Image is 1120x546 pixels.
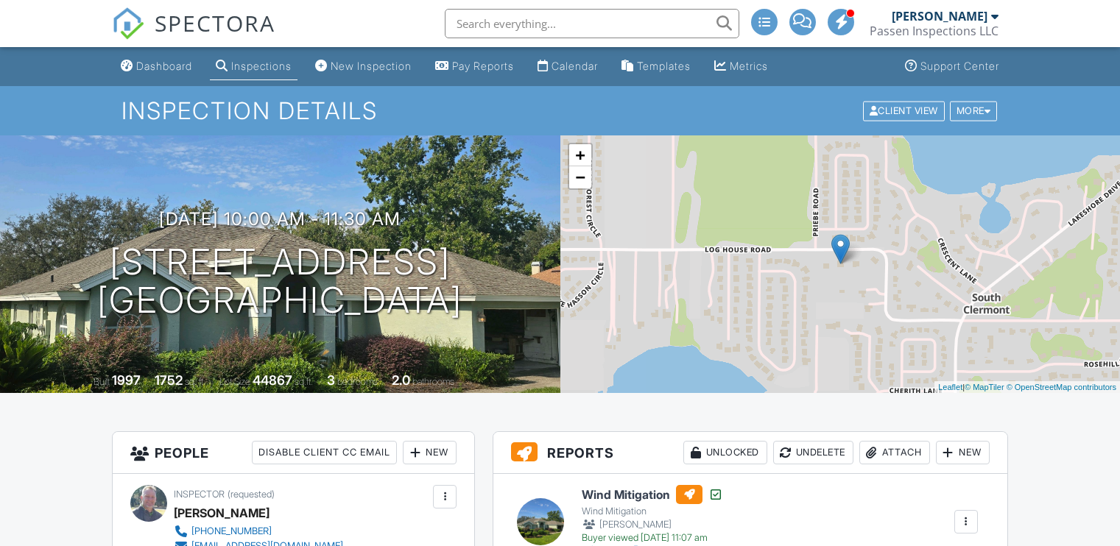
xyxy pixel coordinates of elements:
[113,432,474,474] h3: People
[309,53,418,80] a: New Inspection
[569,166,591,188] a: Zoom out
[115,53,198,80] a: Dashboard
[174,502,270,524] div: [PERSON_NAME]
[253,372,292,388] div: 44867
[862,104,948,116] a: Client View
[445,9,739,38] input: Search everything...
[429,53,520,80] a: Pay Reports
[191,525,272,537] div: [PHONE_NUMBER]
[637,60,691,72] div: Templates
[252,441,397,464] div: Disable Client CC Email
[112,7,144,40] img: The Best Home Inspection Software - Spectora
[112,20,275,51] a: SPECTORA
[295,376,313,387] span: sq.ft.
[174,524,343,539] a: [PHONE_NUMBER]
[121,98,999,124] h1: Inspection Details
[452,60,514,72] div: Pay Reports
[616,53,697,80] a: Templates
[412,376,454,387] span: bathrooms
[936,441,990,464] div: New
[228,489,275,500] span: (requested)
[231,60,292,72] div: Inspections
[112,372,141,388] div: 1997
[582,485,723,544] a: Wind Mitigation Wind Mitigation [PERSON_NAME] Buyer viewed [DATE] 11:07 am
[582,532,723,544] div: Buyer viewed [DATE] 11:07 am
[859,441,930,464] div: Attach
[899,53,1005,80] a: Support Center
[730,60,768,72] div: Metrics
[94,376,110,387] span: Built
[552,60,598,72] div: Calendar
[532,53,604,80] a: Calendar
[863,101,945,121] div: Client View
[892,9,987,24] div: [PERSON_NAME]
[708,53,774,80] a: Metrics
[582,506,723,517] div: Wind Mitigation
[155,7,275,38] span: SPECTORA
[185,376,205,387] span: sq. ft.
[331,60,412,72] div: New Inspection
[965,383,1004,391] a: © MapTiler
[392,372,410,388] div: 2.0
[569,144,591,166] a: Zoom in
[174,489,225,500] span: Inspector
[938,383,962,391] a: Leaflet
[493,432,1007,474] h3: Reports
[1007,383,1116,391] a: © OpenStreetMap contributors
[683,441,767,464] div: Unlocked
[950,101,998,121] div: More
[403,441,457,464] div: New
[920,60,999,72] div: Support Center
[97,243,462,321] h1: [STREET_ADDRESS] [GEOGRAPHIC_DATA]
[337,376,378,387] span: bedrooms
[327,372,335,388] div: 3
[155,372,183,388] div: 1752
[210,53,297,80] a: Inspections
[136,60,192,72] div: Dashboard
[159,209,401,229] h3: [DATE] 10:00 am - 11:30 am
[582,517,723,532] div: [PERSON_NAME]
[934,381,1120,394] div: |
[219,376,250,387] span: Lot Size
[773,441,853,464] div: Undelete
[870,24,999,38] div: Passen Inspections LLC
[582,485,723,504] h6: Wind Mitigation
